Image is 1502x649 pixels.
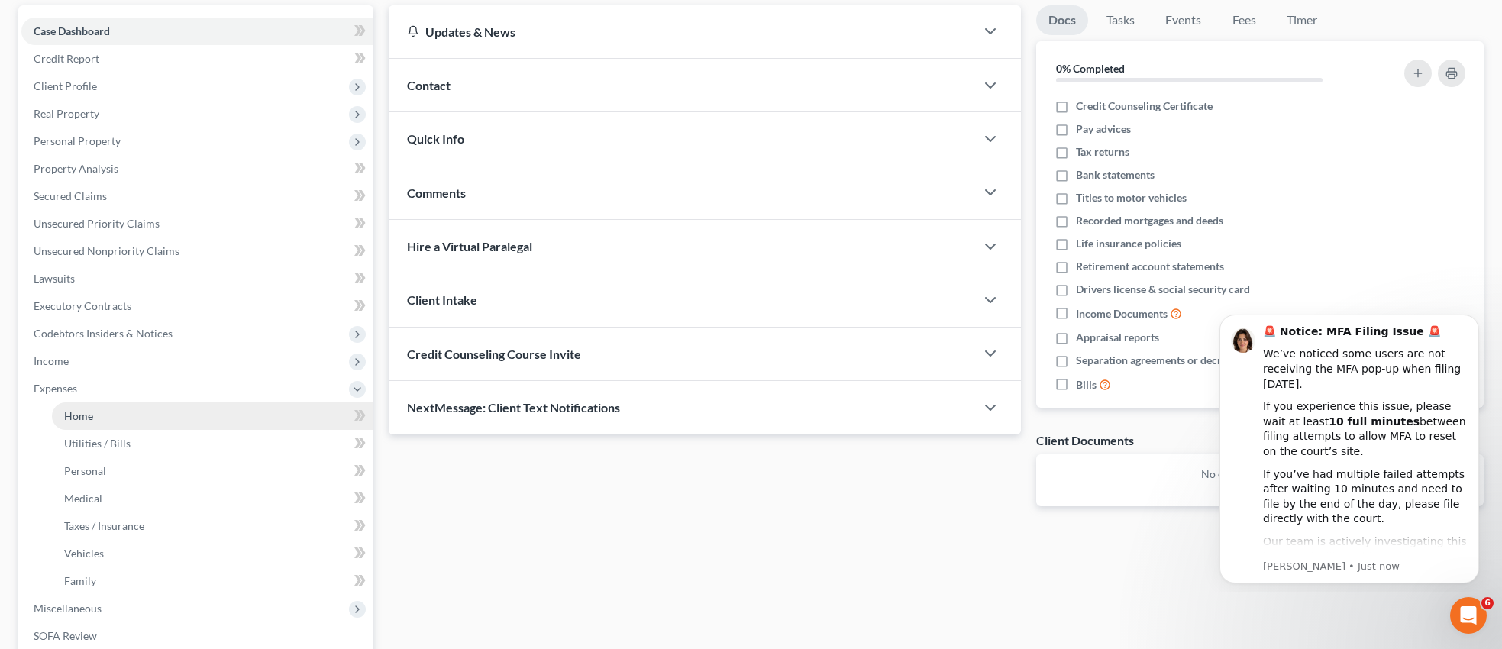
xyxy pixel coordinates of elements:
span: Income Documents [1076,306,1168,321]
span: NextMessage: Client Text Notifications [407,400,620,415]
span: Personal Property [34,134,121,147]
span: Separation agreements or decrees of divorces [1076,353,1292,368]
span: Life insurance policies [1076,236,1181,251]
span: Unsecured Nonpriority Claims [34,244,179,257]
div: Client Documents [1036,432,1134,448]
a: Case Dashboard [21,18,373,45]
span: Executory Contracts [34,299,131,312]
span: Unsecured Priority Claims [34,217,160,230]
span: Lawsuits [34,272,75,285]
a: Property Analysis [21,155,373,182]
span: Credit Counseling Certificate [1076,98,1213,114]
span: Utilities / Bills [64,437,131,450]
iframe: Intercom live chat [1450,597,1487,634]
span: Drivers license & social security card [1076,282,1250,297]
span: Tax returns [1076,144,1129,160]
a: Utilities / Bills [52,430,373,457]
span: Bank statements [1076,167,1155,182]
span: Recorded mortgages and deeds [1076,213,1223,228]
span: Comments [407,186,466,200]
p: No client documents yet. [1048,467,1471,482]
span: Miscellaneous [34,602,102,615]
span: Hire a Virtual Paralegal [407,239,532,253]
a: Fees [1219,5,1268,35]
a: Taxes / Insurance [52,512,373,540]
span: Income [34,354,69,367]
span: Case Dashboard [34,24,110,37]
a: Personal [52,457,373,485]
span: Contact [407,78,451,92]
span: Medical [64,492,102,505]
span: Property Analysis [34,162,118,175]
span: Family [64,574,96,587]
a: Events [1153,5,1213,35]
span: Secured Claims [34,189,107,202]
a: Family [52,567,373,595]
strong: 0% Completed [1056,62,1125,75]
span: Home [64,409,93,422]
a: Unsecured Priority Claims [21,210,373,237]
a: Vehicles [52,540,373,567]
span: Taxes / Insurance [64,519,144,532]
iframe: Intercom notifications message [1197,301,1502,592]
span: Titles to motor vehicles [1076,190,1187,205]
span: Pay advices [1076,121,1131,137]
a: Credit Report [21,45,373,73]
span: Personal [64,464,106,477]
span: 6 [1481,597,1494,609]
a: Tasks [1094,5,1147,35]
span: Vehicles [64,547,104,560]
span: Credit Report [34,52,99,65]
span: Expenses [34,382,77,395]
a: Docs [1036,5,1088,35]
a: Timer [1274,5,1329,35]
span: Credit Counseling Course Invite [407,347,581,361]
a: Lawsuits [21,265,373,292]
span: Client Intake [407,292,477,307]
span: Retirement account statements [1076,259,1224,274]
span: SOFA Review [34,629,97,642]
a: Unsecured Nonpriority Claims [21,237,373,265]
span: Appraisal reports [1076,330,1159,345]
span: Bills [1076,377,1097,392]
a: Executory Contracts [21,292,373,320]
span: Client Profile [34,79,97,92]
div: Updates & News [407,24,957,40]
span: Quick Info [407,131,464,146]
a: Secured Claims [21,182,373,210]
a: Home [52,402,373,430]
a: Medical [52,485,373,512]
span: Codebtors Insiders & Notices [34,327,173,340]
span: Real Property [34,107,99,120]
